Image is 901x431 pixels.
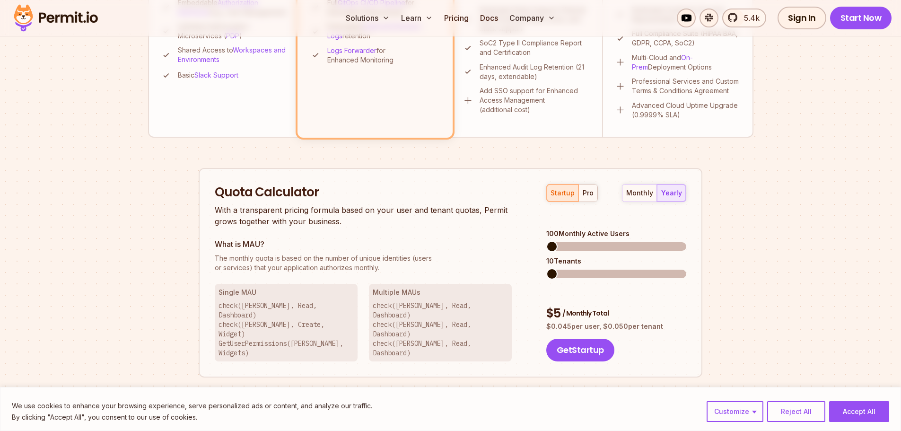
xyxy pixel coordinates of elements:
[722,9,766,27] a: 5.4k
[738,12,760,24] span: 5.4k
[546,305,686,322] div: $ 5
[546,256,686,266] div: 10 Tenants
[327,46,376,54] a: Logs Forwarder
[194,71,238,79] a: Slack Support
[178,45,288,64] p: Shared Access to
[506,9,559,27] button: Company
[480,86,591,114] p: Add SSO support for Enhanced Access Management (additional cost)
[778,7,826,29] a: Sign In
[440,9,472,27] a: Pricing
[546,322,686,331] p: $ 0.045 per user, $ 0.050 per tenant
[215,184,512,201] h2: Quota Calculator
[632,53,693,71] a: On-Prem
[480,38,591,57] p: SoC2 Type II Compliance Report and Certification
[12,400,372,412] p: We use cookies to enhance your browsing experience, serve personalized ads or content, and analyz...
[327,46,440,65] p: for Enhanced Monitoring
[546,229,686,238] div: 100 Monthly Active Users
[373,288,508,297] h3: Multiple MAUs
[9,2,102,34] img: Permit logo
[480,62,591,81] p: Enhanced Audit Log Retention (21 days, extendable)
[215,204,512,227] p: With a transparent pricing formula based on your user and tenant quotas, Permit grows together wi...
[632,29,741,48] p: Full Compliance Suite (HIPAA BAA, GDPR, CCPA, SoC2)
[632,101,741,120] p: Advanced Cloud Uptime Upgrade (0.9999% SLA)
[583,188,594,198] div: pro
[226,32,239,40] a: PDP
[373,301,508,358] p: check([PERSON_NAME], Read, Dashboard) check([PERSON_NAME], Read, Dashboard) check([PERSON_NAME], ...
[12,412,372,423] p: By clicking "Accept All", you consent to our use of cookies.
[342,9,394,27] button: Solutions
[707,401,763,422] button: Customize
[632,77,741,96] p: Professional Services and Custom Terms & Conditions Agreement
[562,308,609,318] span: / Monthly Total
[546,339,614,361] button: GetStartup
[215,254,512,263] span: The monthly quota is based on the number of unique identities (users
[476,9,502,27] a: Docs
[219,301,354,358] p: check([PERSON_NAME], Read, Dashboard) check([PERSON_NAME], Create, Widget) GetUserPermissions([PE...
[215,238,512,250] h3: What is MAU?
[626,188,653,198] div: monthly
[219,288,354,297] h3: Single MAU
[767,401,825,422] button: Reject All
[632,53,741,72] p: Multi-Cloud and Deployment Options
[215,254,512,273] p: or services) that your application authorizes monthly.
[178,70,238,80] p: Basic
[830,7,892,29] a: Start Now
[397,9,437,27] button: Learn
[829,401,889,422] button: Accept All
